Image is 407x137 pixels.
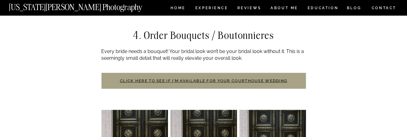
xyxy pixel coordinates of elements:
a: [US_STATE][PERSON_NAME] Photography [9,3,163,8]
a: REVIEWS [237,6,260,11]
a: Click here to see if I’m available for your courthouse wedding [120,78,287,83]
a: CONTACT [371,5,397,11]
a: Experience [195,6,228,11]
a: ABOUT ME [271,6,298,11]
a: EDUCATION [307,6,339,11]
a: BLOG [347,6,362,11]
h2: 4. Order Bouquets / Boutonnieres [102,30,306,41]
p: Every bride needs a bouquet! Your bridal look won’t be your bridal look without it. This is a see... [102,48,306,62]
a: HOME [169,6,187,11]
